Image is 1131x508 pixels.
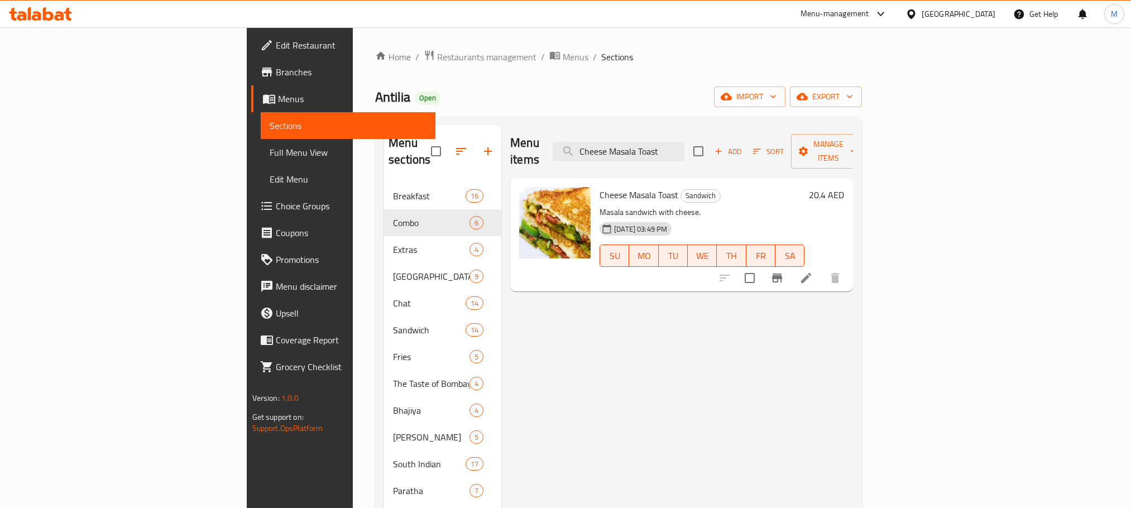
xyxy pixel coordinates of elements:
[252,410,304,424] span: Get support on:
[470,271,483,282] span: 9
[276,280,426,293] span: Menu disclaimer
[466,298,483,309] span: 14
[475,138,501,165] button: Add section
[469,216,483,229] div: items
[469,430,483,444] div: items
[466,296,483,310] div: items
[791,134,866,169] button: Manage items
[469,243,483,256] div: items
[610,224,672,234] span: [DATE] 03:49 PM
[448,138,475,165] span: Sort sections
[251,300,435,327] a: Upsell
[466,325,483,336] span: 14
[663,248,683,264] span: TU
[751,248,771,264] span: FR
[251,32,435,59] a: Edit Restaurant
[393,189,466,203] span: Breakfast
[469,404,483,417] div: items
[384,397,501,424] div: Bhajiya4
[384,183,501,209] div: Breakfast16
[251,327,435,353] a: Coverage Report
[424,140,448,163] span: Select all sections
[384,290,501,317] div: Chat14
[393,216,469,229] span: Combo
[470,352,483,362] span: 5
[466,191,483,202] span: 16
[384,263,501,290] div: [GEOGRAPHIC_DATA]9
[393,243,469,256] span: Extras
[437,50,536,64] span: Restaurants management
[750,143,787,160] button: Sort
[384,236,501,263] div: Extras4
[809,187,844,203] h6: 20.4 AED
[424,50,536,64] a: Restaurants management
[713,145,743,158] span: Add
[393,430,469,444] div: Maggie
[281,391,299,405] span: 1.0.0
[600,205,804,219] p: Masala sandwich with cheese.
[261,139,435,166] a: Full Menu View
[393,270,469,283] div: Chatpata Junction
[753,145,784,158] span: Sort
[723,90,777,104] span: import
[469,270,483,283] div: items
[519,187,591,258] img: Cheese Masala Toast
[764,265,790,291] button: Branch-specific-item
[775,245,804,267] button: SA
[470,405,483,416] span: 4
[469,377,483,390] div: items
[276,333,426,347] span: Coverage Report
[470,486,483,496] span: 7
[801,7,869,21] div: Menu-management
[276,199,426,213] span: Choice Groups
[470,218,483,228] span: 6
[270,146,426,159] span: Full Menu View
[687,140,710,163] span: Select section
[276,360,426,373] span: Grocery Checklist
[251,246,435,273] a: Promotions
[261,166,435,193] a: Edit Menu
[251,85,435,112] a: Menus
[384,209,501,236] div: Combo6
[800,137,857,165] span: Manage items
[393,404,469,417] div: Bhajiya
[384,343,501,370] div: Fries5
[276,306,426,320] span: Upsell
[393,457,466,471] span: South Indian
[466,189,483,203] div: items
[261,112,435,139] a: Sections
[251,273,435,300] a: Menu disclaimer
[276,65,426,79] span: Branches
[659,245,688,267] button: TU
[510,135,539,168] h2: Menu items
[393,377,469,390] div: The Taste of Bombay
[799,90,853,104] span: export
[470,432,483,443] span: 5
[721,248,741,264] span: TH
[393,270,469,283] span: [GEOGRAPHIC_DATA]
[714,87,785,107] button: import
[469,484,483,497] div: items
[375,50,862,64] nav: breadcrumb
[384,317,501,343] div: Sandwich14
[922,8,995,20] div: [GEOGRAPHIC_DATA]
[276,226,426,239] span: Coupons
[600,245,629,267] button: SU
[393,323,466,337] span: Sandwich
[252,391,280,405] span: Version:
[393,430,469,444] span: [PERSON_NAME]
[276,253,426,266] span: Promotions
[692,248,712,264] span: WE
[634,248,654,264] span: MO
[270,119,426,132] span: Sections
[466,459,483,469] span: 17
[393,484,469,497] span: Paratha
[393,296,466,310] span: Chat
[799,271,813,285] a: Edit menu item
[822,265,849,291] button: delete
